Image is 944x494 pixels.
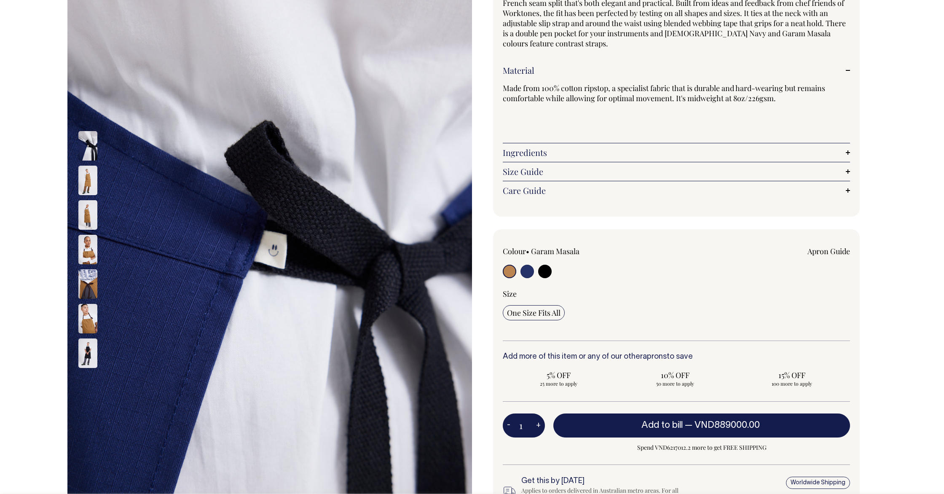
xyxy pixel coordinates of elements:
[503,368,614,389] input: 5% OFF 25 more to apply
[695,421,760,430] span: VND889000.00
[503,305,565,320] input: One Size Fits All
[78,166,97,195] img: garam-masala
[507,380,610,387] span: 25 more to apply
[521,477,692,486] h6: Get this by [DATE]
[740,380,843,387] span: 100 more to apply
[503,246,642,256] div: Colour
[78,131,97,161] img: french-navy
[503,83,825,103] span: Made from 100% cotton ripstop, a specialist fabric that is durable and hard-wearing but remains c...
[503,353,850,361] h6: Add more of this item or any of our other to save
[81,370,94,389] button: Next
[507,308,560,318] span: One Size Fits All
[78,338,97,368] img: black
[81,110,94,129] button: Previous
[643,353,667,360] a: aprons
[624,380,727,387] span: 50 more to apply
[503,166,850,177] a: Size Guide
[78,269,97,299] img: garam-masala
[624,370,727,380] span: 10% OFF
[807,246,850,256] a: Apron Guide
[526,246,529,256] span: •
[503,65,850,75] a: Material
[507,370,610,380] span: 5% OFF
[641,421,683,430] span: Add to bill
[503,289,850,299] div: Size
[740,370,843,380] span: 15% OFF
[736,368,847,389] input: 15% OFF 100 more to apply
[553,443,850,453] span: Spend VND6217012.2 more to get FREE SHIPPING
[553,413,850,437] button: Add to bill —VND889000.00
[532,417,545,434] button: +
[503,417,515,434] button: -
[531,246,579,256] label: Garam Masala
[78,304,97,333] img: garam-masala
[685,421,762,430] span: —
[78,235,97,264] img: garam-masala
[503,185,850,196] a: Care Guide
[619,368,731,389] input: 10% OFF 50 more to apply
[78,200,97,230] img: garam-masala
[503,148,850,158] a: Ingredients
